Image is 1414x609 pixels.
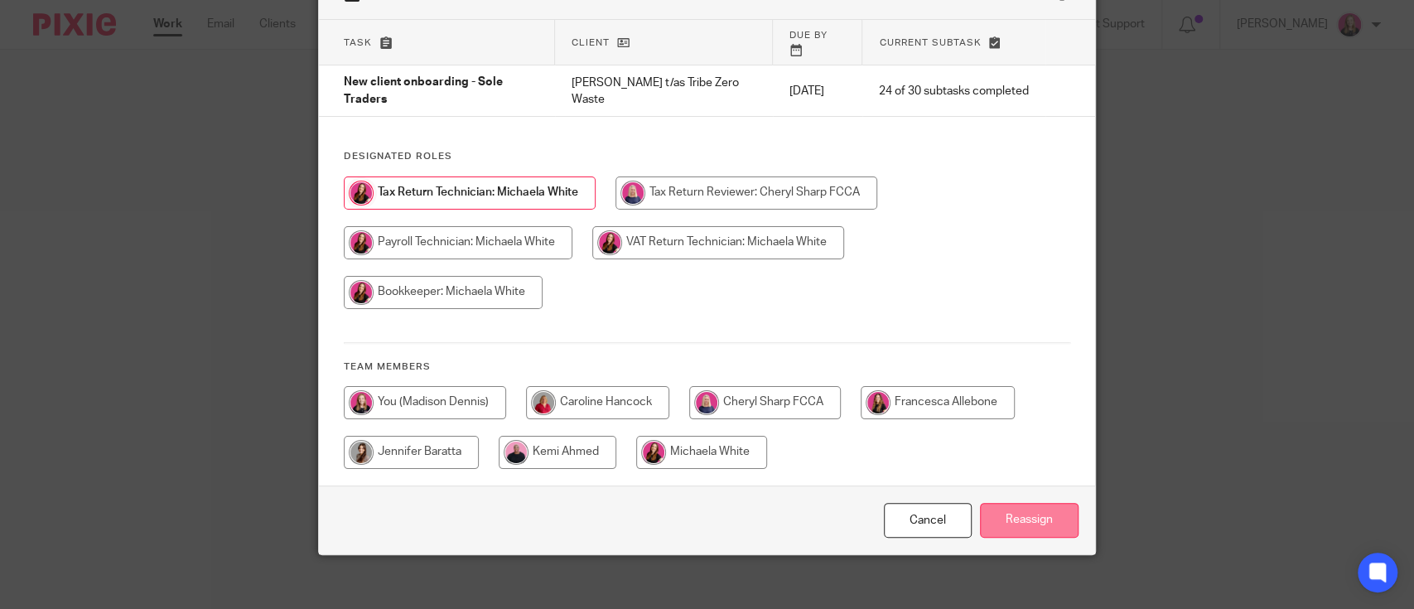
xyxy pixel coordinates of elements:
[980,503,1079,539] input: Reassign
[344,360,1070,374] h4: Team members
[789,31,828,40] span: Due by
[572,75,756,109] p: [PERSON_NAME] t/as Tribe Zero Waste
[344,150,1070,163] h4: Designated Roles
[879,38,981,47] span: Current subtask
[789,83,846,99] p: [DATE]
[344,77,503,106] span: New client onboarding - Sole Traders
[344,38,372,47] span: Task
[884,503,972,539] a: Close this dialog window
[572,38,610,47] span: Client
[862,65,1045,117] td: 24 of 30 subtasks completed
